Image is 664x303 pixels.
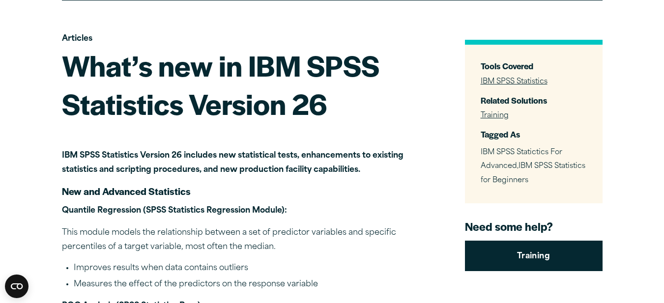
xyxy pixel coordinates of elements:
[62,184,191,198] strong: New and Advanced Statistics
[465,241,603,271] a: Training
[62,46,406,122] h1: What’s new in IBM SPSS Statistics Version 26
[465,219,603,234] h4: Need some help?
[481,163,585,184] span: IBM SPSS Statistics for Beginners
[481,112,509,119] a: Training
[481,78,548,85] a: IBM SPSS Statistics
[62,207,287,215] strong: Quantile Regression (SPSS Statistics Regression Module):
[481,95,587,106] h3: Related Solutions
[62,152,404,174] strong: IBM SPSS Statistics Version 26 includes new statistical tests, enhancements to existing statistic...
[481,129,587,140] h3: Tagged As
[5,275,29,298] button: Open CMP widget
[481,149,562,170] span: IBM SPSS Statictics For Advanced
[481,149,585,185] span: ,
[481,60,587,72] h3: Tools Covered
[74,278,406,291] li: Measures the effect of the predictors on the response variable
[62,32,406,46] p: Articles
[62,226,406,254] p: This module models the relationship between a set of predictor variables and specific percentiles...
[74,262,406,275] li: Improves results when data contains outliers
